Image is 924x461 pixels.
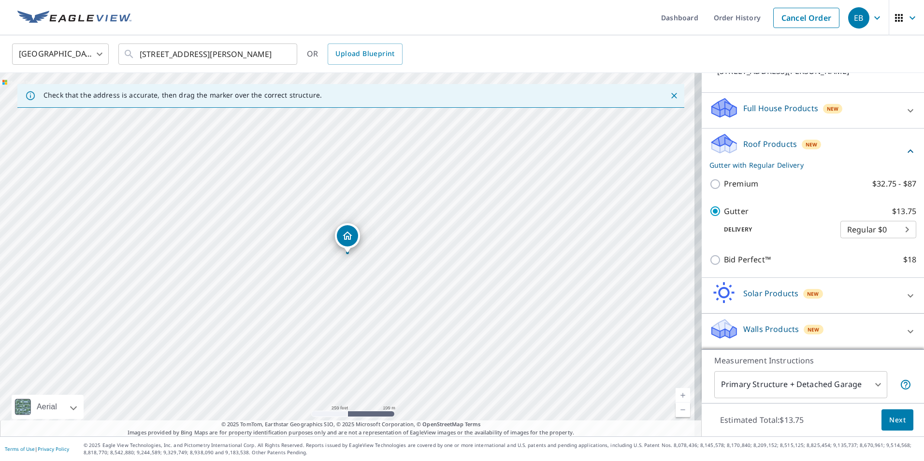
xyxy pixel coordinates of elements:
[709,225,840,234] p: Delivery
[773,8,839,28] a: Cancel Order
[743,138,797,150] p: Roof Products
[903,254,916,266] p: $18
[709,282,916,309] div: Solar ProductsNew
[848,7,869,29] div: EB
[827,105,839,113] span: New
[17,11,131,25] img: EV Logo
[676,403,690,417] a: Current Level 17, Zoom Out
[5,446,35,452] a: Terms of Use
[840,216,916,243] div: Regular $0
[724,254,771,266] p: Bid Perfect™
[709,132,916,170] div: Roof ProductsNewGutter with Regular Delivery
[743,288,798,299] p: Solar Products
[808,326,820,333] span: New
[307,43,403,65] div: OR
[743,323,799,335] p: Walls Products
[84,442,919,456] p: © 2025 Eagle View Technologies, Inc. and Pictometry International Corp. All Rights Reserved. Repo...
[465,420,481,428] a: Terms
[422,420,463,428] a: OpenStreetMap
[668,89,680,102] button: Close
[806,141,818,148] span: New
[709,97,916,124] div: Full House ProductsNew
[221,420,481,429] span: © 2025 TomTom, Earthstar Geographics SIO, © 2025 Microsoft Corporation, ©
[724,205,749,217] p: Gutter
[34,395,60,419] div: Aerial
[714,371,887,398] div: Primary Structure + Detached Garage
[900,379,911,390] span: Your report will include the primary structure and a detached garage if one exists.
[335,223,360,253] div: Dropped pin, building 1, Residential property, 7900 Fuqua St Houston, TX 77075
[881,409,913,431] button: Next
[38,446,69,452] a: Privacy Policy
[709,317,916,345] div: Walls ProductsNew
[889,414,906,426] span: Next
[743,102,818,114] p: Full House Products
[43,91,322,100] p: Check that the address is accurate, then drag the marker over the correct structure.
[724,178,758,190] p: Premium
[676,388,690,403] a: Current Level 17, Zoom In
[5,446,69,452] p: |
[709,160,905,170] p: Gutter with Regular Delivery
[328,43,402,65] a: Upload Blueprint
[12,41,109,68] div: [GEOGRAPHIC_DATA]
[12,395,84,419] div: Aerial
[872,178,916,190] p: $32.75 - $87
[335,48,394,60] span: Upload Blueprint
[892,205,916,217] p: $13.75
[807,290,819,298] span: New
[714,355,911,366] p: Measurement Instructions
[712,409,811,431] p: Estimated Total: $13.75
[140,41,277,68] input: Search by address or latitude-longitude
